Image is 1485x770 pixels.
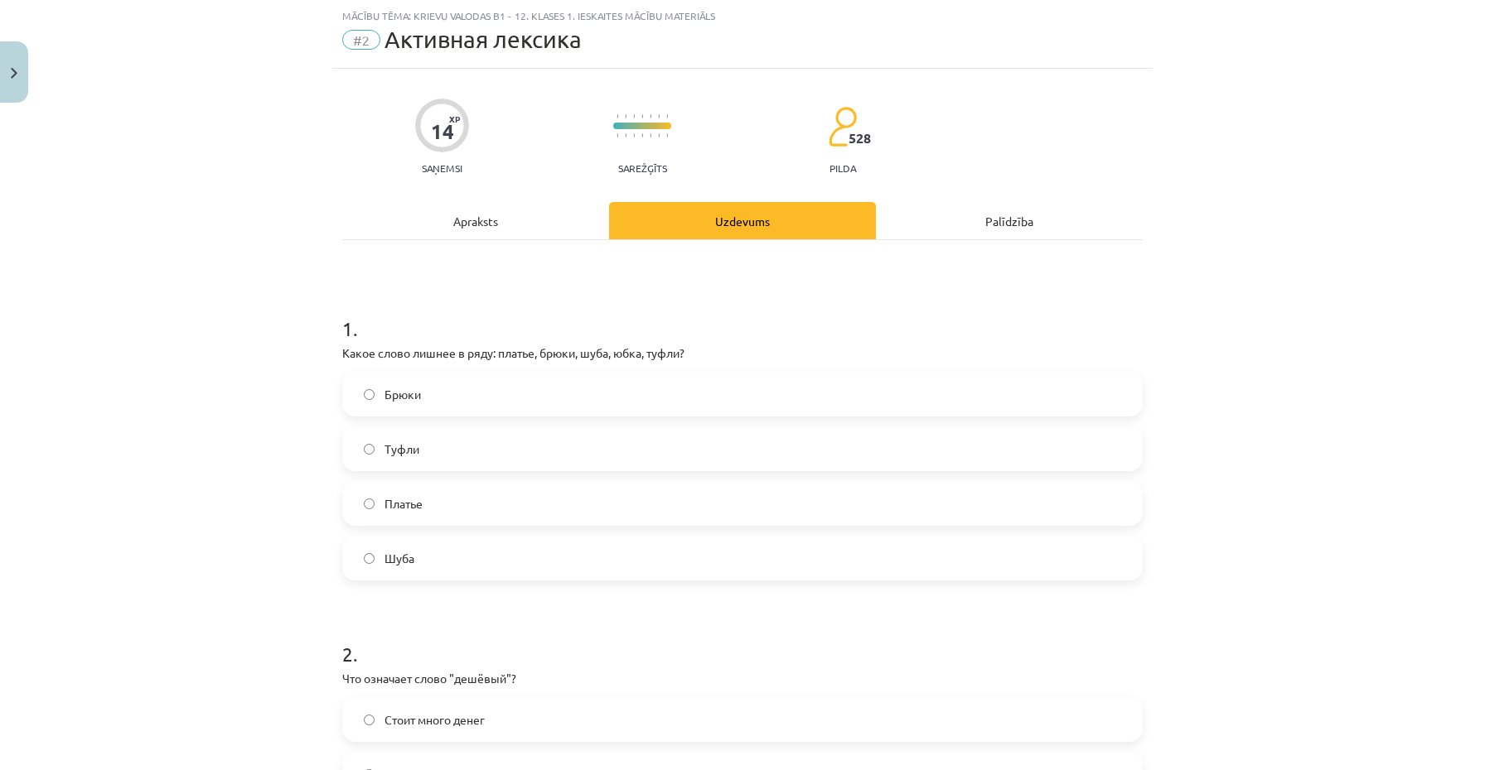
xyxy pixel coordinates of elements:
img: icon-short-line-57e1e144782c952c97e751825c79c345078a6d821885a25fce030b3d8c18986b.svg [617,114,618,118]
input: Шуба [364,553,375,564]
img: icon-short-line-57e1e144782c952c97e751825c79c345078a6d821885a25fce030b3d8c18986b.svg [650,133,651,137]
p: Sarežģīts [618,162,667,174]
p: Какое слово лишнее в ряду: платье, брюки, шуба, юбка, туфли? [342,344,1143,362]
div: Uzdevums [609,202,876,239]
img: icon-short-line-57e1e144782c952c97e751825c79c345078a6d821885a25fce030b3d8c18986b.svg [650,114,651,118]
p: pilda [830,162,856,174]
img: icon-short-line-57e1e144782c952c97e751825c79c345078a6d821885a25fce030b3d8c18986b.svg [658,133,660,137]
span: 528 [849,131,871,146]
img: students-c634bb4e5e11cddfef0936a35e636f08e4e9abd3cc4e673bd6f9a4125e45ecb1.svg [828,106,857,147]
img: icon-short-line-57e1e144782c952c97e751825c79c345078a6d821885a25fce030b3d8c18986b.svg [641,114,643,118]
h1: 2 . [342,614,1143,665]
img: icon-short-line-57e1e144782c952c97e751825c79c345078a6d821885a25fce030b3d8c18986b.svg [625,133,626,137]
span: Шуба [385,550,414,567]
img: icon-close-lesson-0947bae3869378f0d4975bcd49f059093ad1ed9edebbc8119c70593378902aed.svg [11,68,17,79]
span: Платье [385,495,423,513]
input: Стоит много денег [364,715,375,725]
img: icon-short-line-57e1e144782c952c97e751825c79c345078a6d821885a25fce030b3d8c18986b.svg [641,133,643,137]
img: icon-short-line-57e1e144782c952c97e751825c79c345078a6d821885a25fce030b3d8c18986b.svg [633,114,635,118]
img: icon-short-line-57e1e144782c952c97e751825c79c345078a6d821885a25fce030b3d8c18986b.svg [617,133,618,137]
span: Активная лексика [385,26,582,53]
span: Брюки [385,386,421,403]
input: Платье [364,498,375,509]
span: XP [449,114,460,123]
input: Туфли [364,444,375,455]
div: Palīdzība [876,202,1143,239]
img: icon-short-line-57e1e144782c952c97e751825c79c345078a6d821885a25fce030b3d8c18986b.svg [666,133,668,137]
span: #2 [342,30,380,50]
div: Apraksts [342,202,609,239]
div: 14 [431,120,454,143]
p: Saņemsi [415,162,469,174]
div: Mācību tēma: Krievu valodas b1 - 12. klases 1. ieskaites mācību materiāls [342,10,1143,22]
span: Стоит много денег [385,711,485,729]
h1: 1 . [342,288,1143,339]
img: icon-short-line-57e1e144782c952c97e751825c79c345078a6d821885a25fce030b3d8c18986b.svg [633,133,635,137]
input: Брюки [364,389,375,400]
img: icon-short-line-57e1e144782c952c97e751825c79c345078a6d821885a25fce030b3d8c18986b.svg [666,114,668,118]
img: icon-short-line-57e1e144782c952c97e751825c79c345078a6d821885a25fce030b3d8c18986b.svg [658,114,660,118]
p: Что означает слово "дешёвый"? [342,670,1143,687]
span: Туфли [385,440,419,458]
img: icon-short-line-57e1e144782c952c97e751825c79c345078a6d821885a25fce030b3d8c18986b.svg [625,114,626,118]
